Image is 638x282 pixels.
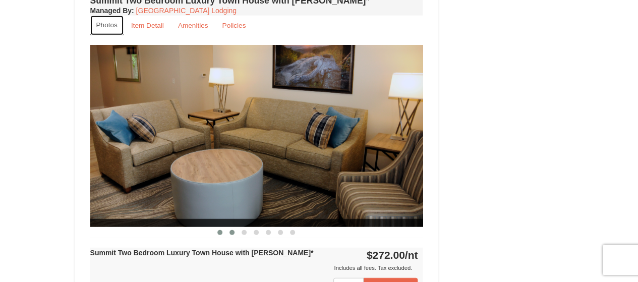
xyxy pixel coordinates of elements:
[131,22,164,29] small: Item Detail
[171,16,215,35] a: Amenities
[125,16,170,35] a: Item Detail
[90,7,134,15] strong: :
[136,7,237,15] a: [GEOGRAPHIC_DATA] Lodging
[90,249,314,257] strong: Summit Two Bedroom Luxury Town House with [PERSON_NAME]*
[90,45,423,227] img: 18876286-210-139419b0.png
[90,16,124,35] a: Photos
[96,21,118,29] small: Photos
[90,7,132,15] span: Managed By
[367,249,418,261] strong: $272.00
[215,16,252,35] a: Policies
[222,22,246,29] small: Policies
[90,263,418,273] div: Includes all fees. Tax excluded.
[178,22,208,29] small: Amenities
[405,249,418,261] span: /nt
